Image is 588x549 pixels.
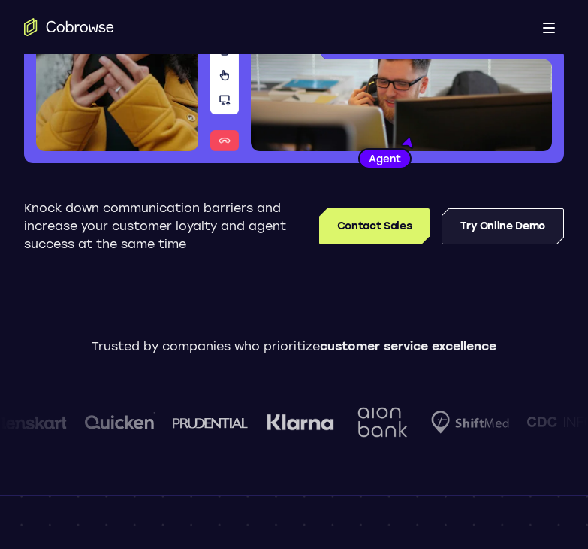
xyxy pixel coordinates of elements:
[320,339,496,353] span: customer service excellence
[251,11,552,151] img: A customer support agent talking on the phone
[319,208,430,244] a: Contact Sales
[263,414,330,432] img: Klarna
[348,392,409,453] img: Aion Bank
[169,417,245,429] img: prudential
[442,208,564,244] a: Try Online Demo
[24,199,303,253] p: Knock down communication barriers and increase your customer loyalty and agent success at the sam...
[24,18,114,36] a: Go to the home page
